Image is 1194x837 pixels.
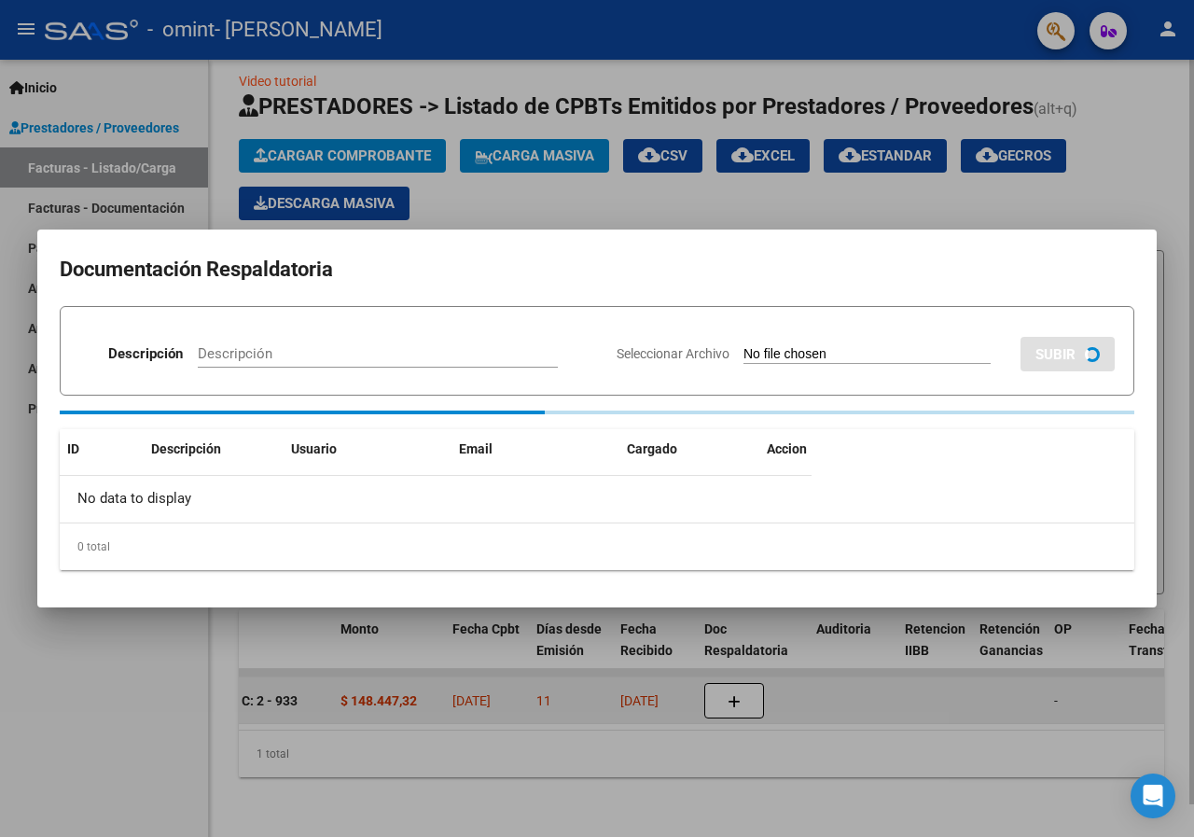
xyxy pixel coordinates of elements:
[459,441,493,456] span: Email
[67,441,79,456] span: ID
[759,429,853,469] datatable-header-cell: Accion
[284,429,451,469] datatable-header-cell: Usuario
[1020,337,1115,371] button: SUBIR
[151,441,221,456] span: Descripción
[1035,346,1076,363] span: SUBIR
[108,343,183,365] p: Descripción
[60,252,1134,287] h2: Documentación Respaldatoria
[1131,774,1175,818] div: Open Intercom Messenger
[627,441,677,456] span: Cargado
[291,441,337,456] span: Usuario
[767,441,807,456] span: Accion
[60,429,144,469] datatable-header-cell: ID
[619,429,759,469] datatable-header-cell: Cargado
[451,429,619,469] datatable-header-cell: Email
[617,346,729,361] span: Seleccionar Archivo
[60,476,812,523] div: No data to display
[144,429,284,469] datatable-header-cell: Descripción
[60,523,1134,570] div: 0 total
